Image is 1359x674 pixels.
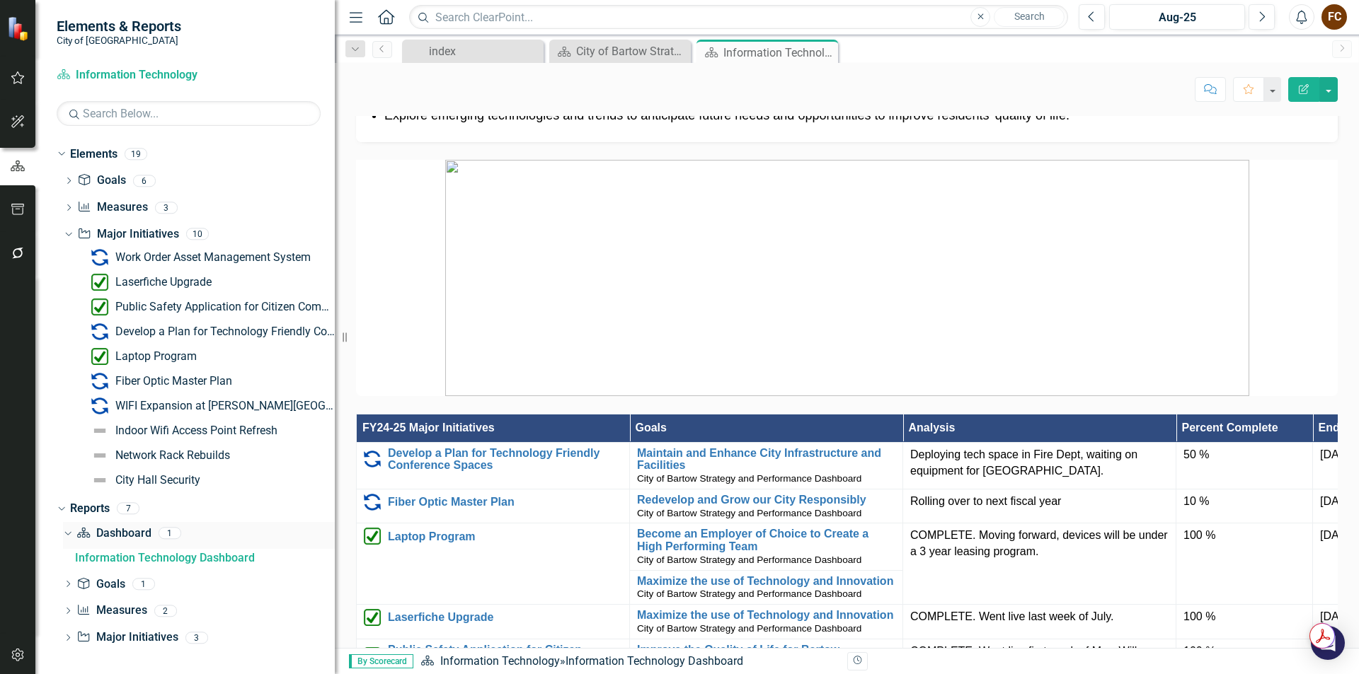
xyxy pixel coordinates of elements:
div: Network Rack Rebuilds [115,449,230,462]
a: Laserfiche Upgrade [388,611,622,624]
span: City of Bartow Strategy and Performance Dashboard [637,473,861,484]
td: Double-Click to Edit [903,523,1176,605]
p: Deploying tech space in Fire Dept, waiting on equipment for [GEOGRAPHIC_DATA]. [910,447,1169,480]
a: Dashboard [76,525,151,542]
input: Search ClearPoint... [409,5,1068,30]
a: index [406,42,540,60]
div: FC [1321,4,1347,30]
img: Carry Forward [364,451,381,467]
td: Double-Click to Edit Right Click for Context Menu [357,605,630,639]
td: Double-Click to Edit [903,489,1176,523]
p: COMPLETE. Moving forward, devices will be under a 3 year leasing program. [910,528,1169,560]
a: Goals [77,173,125,189]
a: Major Initiatives [76,629,178,646]
a: Elements [70,146,117,163]
span: By Scorecard [349,654,413,668]
div: 100 % [1183,609,1305,625]
a: Information Technology Dashboard [71,547,335,569]
div: City of Bartow Strategy and Performance Dashboard [576,42,687,60]
span: City of Bartow Strategy and Performance Dashboard [637,508,861,518]
td: Double-Click to Edit Right Click for Context Menu [630,605,903,639]
td: Double-Click to Edit Right Click for Context Menu [357,442,630,489]
img: Not Defined [91,447,108,464]
a: Network Rack Rebuilds [88,444,230,467]
div: 100 % [1183,644,1305,660]
td: Double-Click to Edit [903,605,1176,639]
div: 6 [133,175,156,187]
span: City of Bartow Strategy and Performance Dashboard [637,623,861,634]
a: Maximize the use of Technology and Innovation [637,575,895,588]
span: [DATE] [1320,529,1355,541]
div: Information Technology Dashboard [75,552,335,564]
span: Search [1014,11,1045,22]
img: Not Defined [91,422,108,439]
a: Reports [70,501,110,517]
a: Measures [76,603,147,619]
td: Double-Click to Edit [1176,489,1313,523]
img: Not Defined [91,472,108,489]
div: 1 [159,527,181,539]
div: 7 [117,503,139,515]
a: Goals [76,576,125,593]
a: City Hall Security [88,469,200,492]
span: City of Bartow Strategy and Performance Dashboard [637,554,861,565]
li: Explore emerging technologies and trends to anticipate future needs and opportunities to improve ... [384,107,1324,125]
a: Information Technology [57,67,234,83]
img: Carry Forward [91,397,108,414]
span: [DATE] [1320,610,1355,622]
img: Completed [364,647,381,664]
div: 10 [186,228,209,240]
td: Double-Click to Edit Right Click for Context Menu [357,523,630,605]
a: Public Safety Application for Citizen Complaints [388,644,622,668]
div: Public Safety Application for Citizen Complaints [115,301,335,313]
a: Fiber Optic Master Plan [388,496,622,509]
a: City of Bartow Strategy and Performance Dashboard [553,42,687,60]
div: 2 [154,605,177,617]
p: Rolling over to next fiscal year [910,494,1169,510]
img: mceclip0%20v5.jpg [445,160,1249,396]
a: Maximize the use of Technology and Innovation [637,609,895,622]
div: index [429,42,540,60]
a: Maintain and Enhance City Infrastructure and Facilities [637,447,895,472]
span: City of Bartow Strategy and Performance Dashboard [637,588,861,599]
a: Fiber Optic Master Plan [88,370,232,393]
img: Completed [91,274,108,291]
img: Carry Forward [91,373,108,390]
img: Completed [364,528,381,545]
a: Measures [77,199,147,216]
div: » [420,653,837,670]
div: WIFI Expansion at [PERSON_NAME][GEOGRAPHIC_DATA] [115,400,335,412]
td: Double-Click to Edit [1176,442,1313,489]
a: Develop a Plan for Technology Friendly Conference Spaces [388,447,622,472]
div: Indoor Wifi Access Point Refresh [115,424,277,437]
div: 50 % [1183,447,1305,463]
div: 10 % [1183,494,1305,510]
button: Search [994,7,1065,27]
img: ClearPoint Strategy [7,16,32,41]
div: 1 [132,578,155,590]
a: Work Order Asset Management System [88,246,311,269]
div: Fiber Optic Master Plan [115,375,232,388]
p: COMPLETE. Went live last week of July. [910,609,1169,625]
img: Completed [91,348,108,365]
div: Work Order Asset Management System [115,251,311,264]
div: Information Technology Dashboard [566,654,743,668]
div: 3 [155,202,178,214]
td: Double-Click to Edit Right Click for Context Menu [630,442,903,489]
a: WIFI Expansion at [PERSON_NAME][GEOGRAPHIC_DATA] [88,395,335,417]
td: Double-Click to Edit Right Click for Context Menu [357,489,630,523]
a: Become an Employer of Choice to Create a High Performing Team [637,528,895,552]
img: Carry Forward [91,323,108,340]
div: Aug-25 [1114,9,1240,26]
td: Double-Click to Edit Right Click for Context Menu [630,570,903,605]
div: City Hall Security [115,474,200,487]
input: Search Below... [57,101,321,126]
span: Elements & Reports [57,18,181,35]
div: 3 [185,632,208,644]
div: 19 [125,148,147,160]
td: Double-Click to Edit [1176,523,1313,605]
img: Completed [91,298,108,315]
div: Laserfiche Upgrade [115,276,212,289]
div: 100 % [1183,528,1305,544]
a: Laptop Program [88,345,197,368]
